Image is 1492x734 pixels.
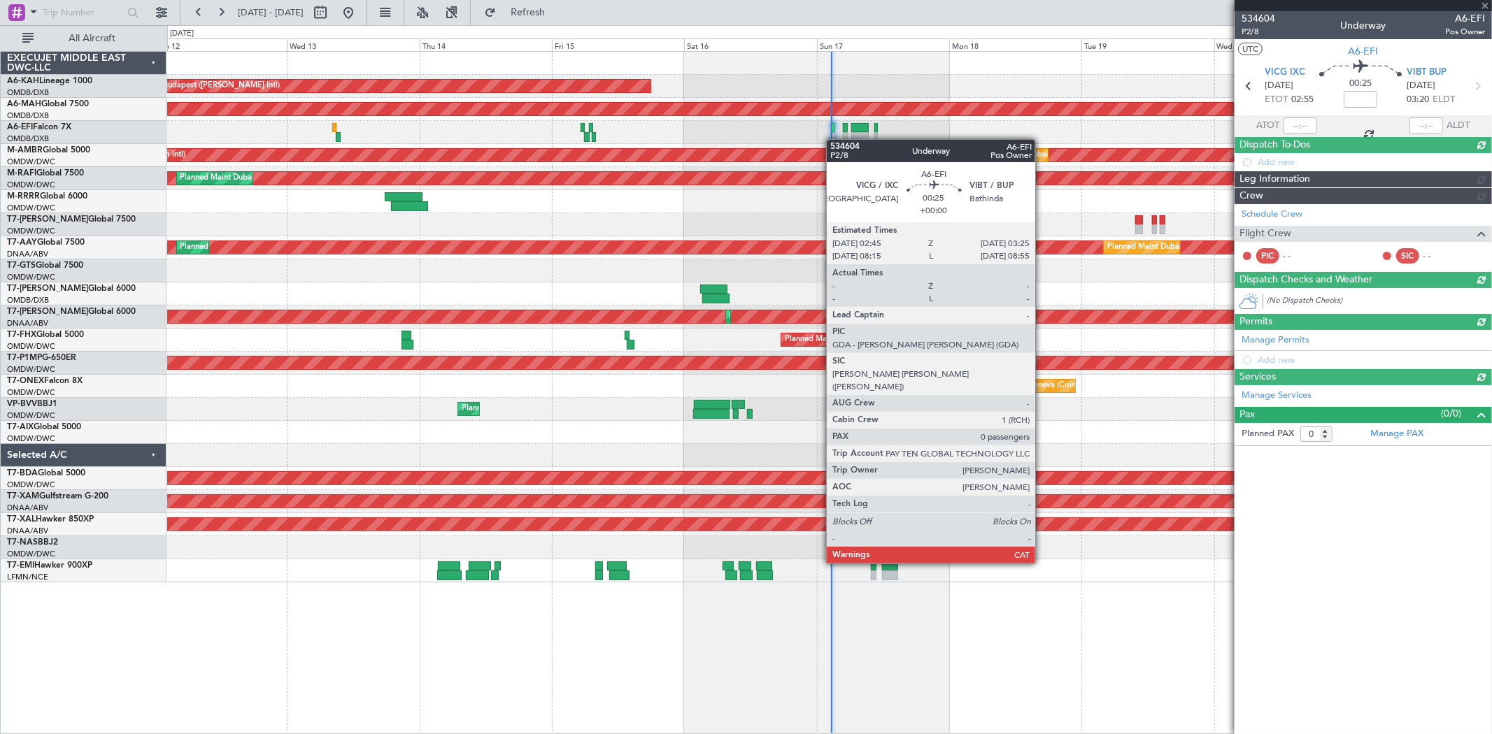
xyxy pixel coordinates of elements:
[1433,93,1455,107] span: ELDT
[7,77,39,85] span: A6-KAH
[7,526,48,536] a: DNAA/ABV
[975,145,1113,166] div: Planned Maint Dubai (Al Maktoum Intl)
[1242,427,1294,441] label: Planned PAX
[7,469,38,477] span: T7-BDA
[7,387,55,398] a: OMDW/DWC
[7,285,88,293] span: T7-[PERSON_NAME]
[1257,119,1280,133] span: ATOT
[7,169,84,178] a: M-RAFIGlobal 7500
[785,329,1069,350] div: Planned Maint [GEOGRAPHIC_DATA] ([GEOGRAPHIC_DATA][PERSON_NAME])
[287,38,419,51] div: Wed 13
[1107,237,1245,258] div: Planned Maint Dubai (Al Maktoum Intl)
[7,469,85,477] a: T7-BDAGlobal 5000
[7,561,34,570] span: T7-EMI
[7,400,37,408] span: VP-BVV
[7,134,49,144] a: OMDB/DXB
[975,375,1090,396] div: Planned Maint Geneva (Cointrin)
[7,433,55,444] a: OMDW/DWC
[1349,77,1372,91] span: 00:25
[7,123,71,131] a: A6-EFIFalcon 7X
[7,354,42,362] span: T7-P1MP
[478,1,562,24] button: Refresh
[1370,427,1423,441] a: Manage PAX
[7,192,87,201] a: M-RRRRGlobal 6000
[1349,44,1379,59] span: A6-EFI
[7,538,38,547] span: T7-NAS
[7,272,55,282] a: OMDW/DWC
[1265,79,1294,93] span: [DATE]
[7,77,92,85] a: A6-KAHLineage 1000
[7,331,84,339] a: T7-FHXGlobal 5000
[1242,11,1275,26] span: 534604
[7,561,92,570] a: T7-EMIHawker 900XP
[7,123,33,131] span: A6-EFI
[7,308,136,316] a: T7-[PERSON_NAME]Global 6000
[1214,38,1347,51] div: Wed 20
[7,515,94,524] a: T7-XALHawker 850XP
[7,238,37,247] span: T7-AAY
[7,538,58,547] a: T7-NASBBJ2
[981,468,1118,489] div: Planned Maint Dubai (Al Maktoum Intl)
[238,6,304,19] span: [DATE] - [DATE]
[730,306,867,327] div: Planned Maint Dubai (Al Maktoum Intl)
[7,410,55,421] a: OMDW/DWC
[7,203,55,213] a: OMDW/DWC
[7,308,88,316] span: T7-[PERSON_NAME]
[7,87,49,98] a: OMDB/DXB
[180,168,318,189] div: Planned Maint Dubai (Al Maktoum Intl)
[7,354,76,362] a: T7-P1MPG-650ER
[7,423,81,431] a: T7-AIXGlobal 5000
[7,285,136,293] a: T7-[PERSON_NAME]Global 6000
[43,2,123,23] input: Trip Number
[1445,11,1485,26] span: A6-EFI
[7,100,89,108] a: A6-MAHGlobal 7500
[420,38,552,51] div: Thu 14
[7,377,44,385] span: T7-ONEX
[7,215,88,224] span: T7-[PERSON_NAME]
[1239,407,1255,423] span: Pax
[7,331,36,339] span: T7-FHX
[170,28,194,40] div: [DATE]
[7,169,36,178] span: M-RAFI
[7,192,40,201] span: M-RRRR
[1407,93,1429,107] span: 03:20
[7,377,83,385] a: T7-ONEXFalcon 8X
[7,238,85,247] a: T7-AAYGlobal 7500
[1242,26,1275,38] span: P2/8
[7,180,55,190] a: OMDW/DWC
[7,295,49,305] a: OMDB/DXB
[7,423,34,431] span: T7-AIX
[100,75,280,96] div: Unplanned Maint Budapest ([PERSON_NAME] Intl)
[7,261,36,270] span: T7-GTS
[462,398,599,419] div: Planned Maint Dubai (Al Maktoum Intl)
[15,27,152,50] button: All Aircraft
[1265,93,1288,107] span: ETOT
[7,572,48,582] a: LFMN/NCE
[155,38,287,51] div: Tue 12
[684,38,816,51] div: Sat 16
[7,226,55,236] a: OMDW/DWC
[1407,79,1435,93] span: [DATE]
[7,480,55,490] a: OMDW/DWC
[1407,66,1447,80] span: VIBT BUP
[7,341,55,352] a: OMDW/DWC
[7,110,49,121] a: OMDB/DXB
[499,8,557,17] span: Refresh
[7,146,90,154] a: M-AMBRGlobal 5000
[7,492,108,501] a: T7-XAMGulfstream G-200
[7,549,55,559] a: OMDW/DWC
[180,237,318,258] div: Planned Maint Dubai (Al Maktoum Intl)
[7,364,55,375] a: OMDW/DWC
[36,34,148,43] span: All Aircraft
[7,249,48,259] a: DNAA/ABV
[817,38,949,51] div: Sun 17
[7,215,136,224] a: T7-[PERSON_NAME]Global 7500
[1238,43,1263,55] button: UTC
[1341,19,1386,34] div: Underway
[1445,26,1485,38] span: Pos Owner
[1081,38,1214,51] div: Tue 19
[7,318,48,329] a: DNAA/ABV
[7,400,57,408] a: VP-BVVBBJ1
[1447,119,1470,133] span: ALDT
[7,261,83,270] a: T7-GTSGlobal 7500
